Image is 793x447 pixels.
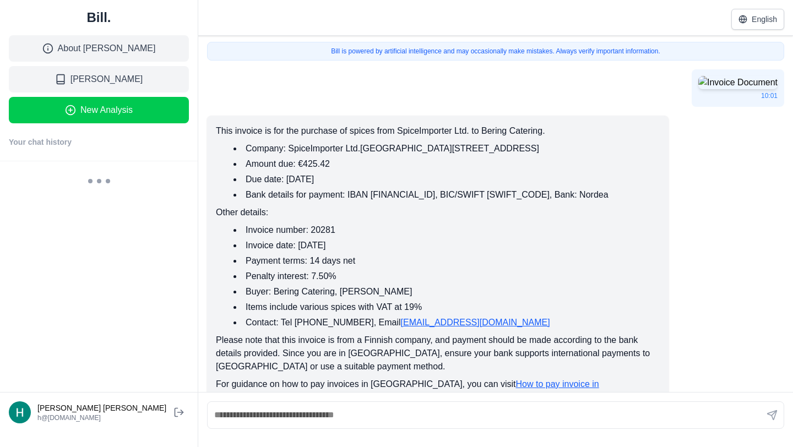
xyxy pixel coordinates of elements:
[216,334,660,373] p: Please note that this invoice is from a Finnish company, and payment should be made according to ...
[58,42,156,55] span: About [PERSON_NAME]
[9,401,31,423] img: Howard
[216,378,660,404] p: For guidance on how to pay invoices in [GEOGRAPHIC_DATA], you can visit .
[698,91,778,100] div: 10:01
[401,318,550,327] a: [EMAIL_ADDRESS][DOMAIN_NAME]
[80,103,133,117] span: New Analysis
[216,206,660,219] p: Other details:
[9,35,189,62] a: About [PERSON_NAME]
[233,285,660,298] li: Buyer: Bering Catering, [PERSON_NAME]
[70,73,143,86] span: [PERSON_NAME]
[233,157,660,171] li: Amount due: €425.42
[9,97,189,123] button: New Analysis
[233,316,660,329] li: Contact: Tel [PHONE_NUMBER], Email
[233,301,660,314] li: Items include various spices with VAT at 19%
[216,47,775,56] p: Bill is powered by artificial intelligence and may occasionally make mistakes. Always verify impo...
[216,124,660,138] p: This invoice is for the purchase of spices from SpiceImporter Ltd. to Bering Catering.
[233,142,660,155] li: Company: SpiceImporter Ltd.[GEOGRAPHIC_DATA][STREET_ADDRESS]
[9,9,189,26] a: Bill.
[233,254,660,268] li: Payment terms: 14 days net
[233,173,660,186] li: Due date: [DATE]
[233,270,660,283] li: Penalty interest: 7.50%
[233,223,660,237] li: Invoice number: 20281
[37,413,104,422] p: h@[DOMAIN_NAME]
[169,402,189,422] a: Logout
[9,137,72,148] h2: Your chat history
[233,188,660,201] li: Bank details for payment: IBAN [FINANCIAL_ID], BIC/SWIFT [SWIFT_CODE], Bank: Nordea
[698,76,778,89] img: Invoice Document
[9,66,189,92] a: [PERSON_NAME]
[37,402,166,413] p: [PERSON_NAME] [PERSON_NAME]
[233,239,660,252] li: Invoice date: [DATE]
[731,9,784,30] button: English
